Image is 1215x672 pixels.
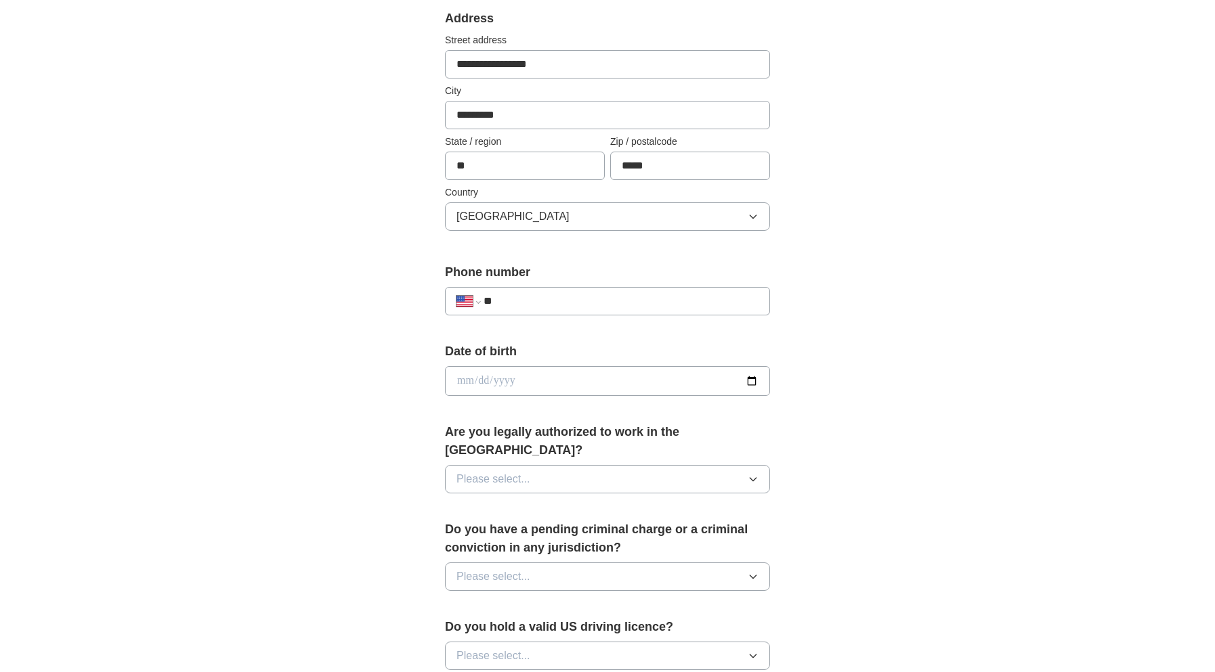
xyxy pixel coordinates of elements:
[456,648,530,664] span: Please select...
[445,263,770,282] label: Phone number
[445,520,770,557] label: Do you have a pending criminal charge or a criminal conviction in any jurisdiction?
[445,562,770,591] button: Please select...
[445,84,770,98] label: City
[445,135,605,149] label: State / region
[445,202,770,231] button: [GEOGRAPHIC_DATA]
[445,423,770,460] label: Are you legally authorized to work in the [GEOGRAPHIC_DATA]?
[445,618,770,636] label: Do you hold a valid US driving licence?
[456,471,530,487] span: Please select...
[445,465,770,493] button: Please select...
[456,208,570,225] span: [GEOGRAPHIC_DATA]
[445,642,770,670] button: Please select...
[445,33,770,47] label: Street address
[445,185,770,200] label: Country
[610,135,770,149] label: Zip / postalcode
[445,342,770,361] label: Date of birth
[445,9,770,28] div: Address
[456,568,530,585] span: Please select...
